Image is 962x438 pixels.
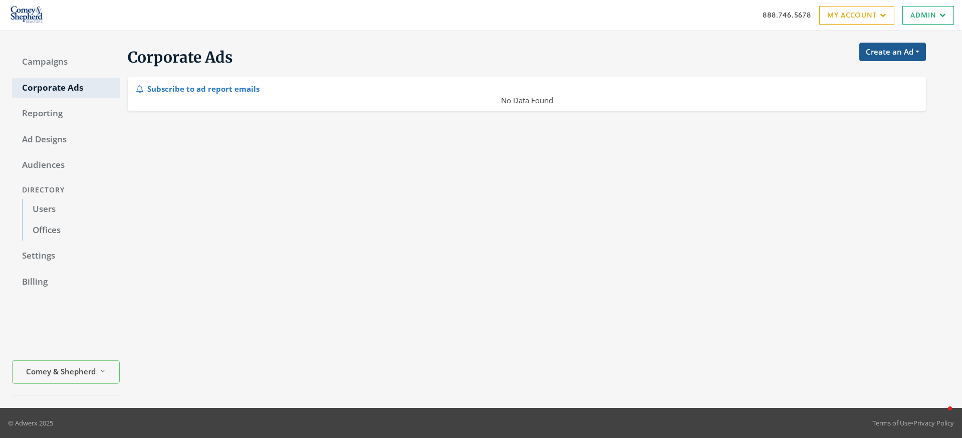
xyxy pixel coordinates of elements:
[928,404,952,428] iframe: Intercom live chat
[128,48,233,67] span: Corporate Ads
[12,272,120,293] a: Billing
[902,6,954,25] a: Admin
[913,418,954,427] a: Privacy Policy
[763,10,811,20] a: 888.746.5678
[819,6,894,25] a: My Account
[12,360,120,384] button: Comey & Shepherd
[26,365,96,377] span: Comey & Shepherd
[12,103,120,124] a: Reporting
[8,418,53,428] p: © Adwerx 2025
[12,129,120,150] a: Ad Designs
[128,95,925,106] div: No Data Found
[872,418,911,427] a: Terms of Use
[8,3,46,28] img: Adwerx
[12,246,120,267] a: Settings
[859,43,926,61] button: Create an Ad
[12,155,120,176] a: Audiences
[872,418,954,428] div: •
[22,220,120,241] a: Offices
[12,78,120,99] a: Corporate Ads
[12,52,120,73] a: Campaigns
[136,81,260,95] div: Subscribe to ad report emails
[22,199,120,220] a: Users
[12,181,120,199] div: Directory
